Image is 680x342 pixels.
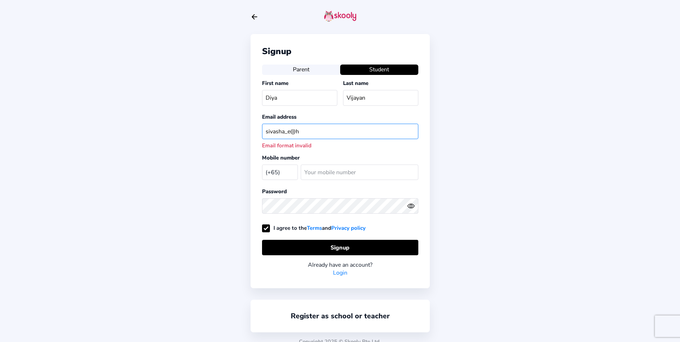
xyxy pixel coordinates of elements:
a: Privacy policy [331,224,366,232]
button: Signup [262,240,418,255]
div: Already have an account? [262,261,418,269]
button: Parent [262,65,340,75]
label: Last name [343,80,368,87]
div: Email format invalid [262,142,418,149]
ion-icon: eye outline [407,202,415,210]
button: Student [340,65,418,75]
label: I agree to the and [262,224,366,232]
button: eye outlineeye off outline [407,202,418,210]
img: skooly-logo.png [324,10,356,22]
label: First name [262,80,289,87]
a: Login [333,269,347,277]
label: Password [262,188,287,195]
input: Your last name [343,90,418,105]
a: Terms [307,224,322,232]
input: Your email address [262,124,418,139]
div: Signup [262,46,418,57]
a: Register as school or teacher [291,311,390,321]
input: Your mobile number [301,165,418,180]
label: Email address [262,113,296,120]
label: Mobile number [262,154,300,161]
input: Your first name [262,90,337,105]
button: arrow back outline [251,13,258,21]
